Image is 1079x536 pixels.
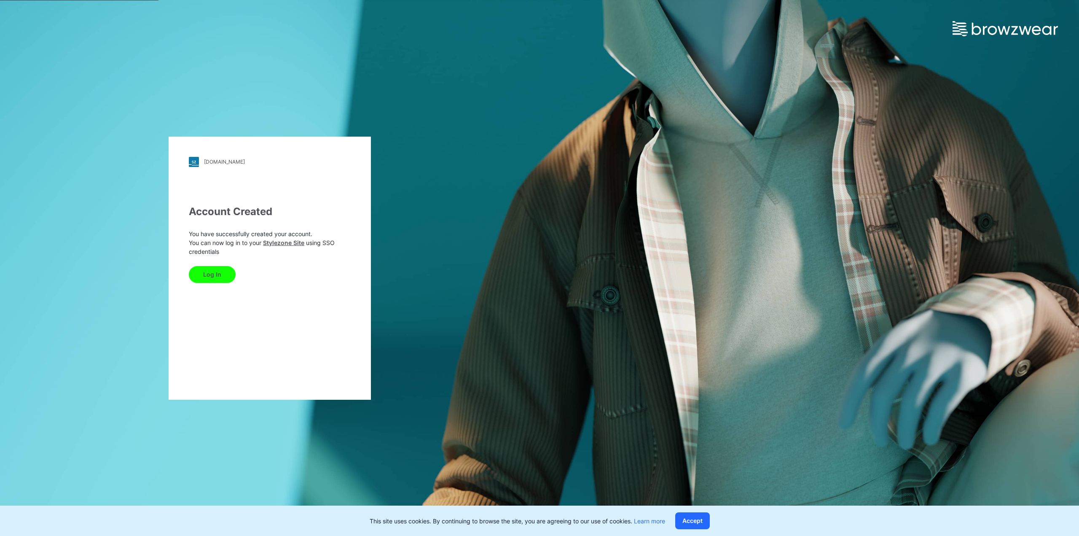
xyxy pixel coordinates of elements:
a: Learn more [634,517,665,525]
div: [DOMAIN_NAME] [204,159,245,165]
button: Log In [189,266,236,283]
a: [DOMAIN_NAME] [189,157,351,167]
img: stylezone-logo.562084cfcfab977791bfbf7441f1a819.svg [189,157,199,167]
a: Stylezone Site [263,239,304,246]
div: Account Created [189,204,351,219]
p: You can now log in to your using SSO credentials [189,238,351,256]
button: Accept [675,512,710,529]
img: browzwear-logo.e42bd6dac1945053ebaf764b6aa21510.svg [953,21,1058,36]
p: This site uses cookies. By continuing to browse the site, you are agreeing to our use of cookies. [370,517,665,525]
p: You have successfully created your account. [189,229,351,238]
